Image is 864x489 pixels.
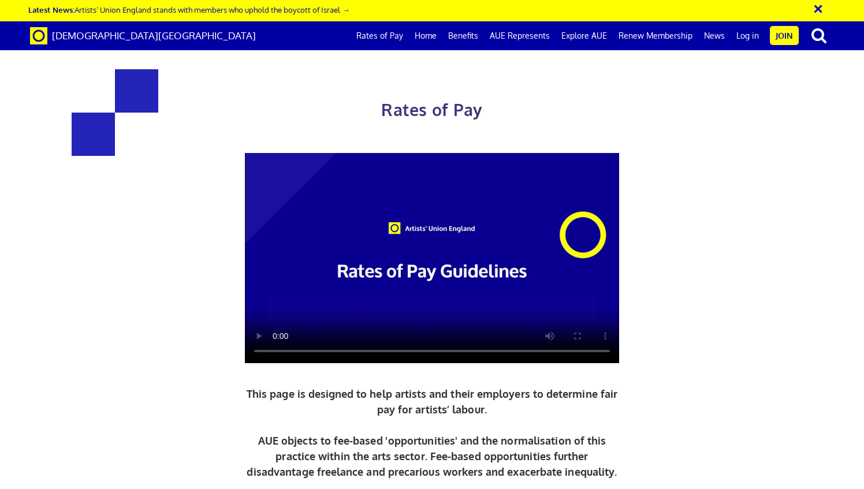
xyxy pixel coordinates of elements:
a: Brand [DEMOGRAPHIC_DATA][GEOGRAPHIC_DATA] [21,21,265,50]
a: Rates of Pay [351,21,409,50]
strong: Latest News: [28,5,75,14]
a: News [698,21,731,50]
a: Join [770,26,799,45]
button: search [801,23,837,47]
a: Benefits [442,21,484,50]
p: This page is designed to help artists and their employers to determine fair pay for artists’ labo... [244,386,621,480]
a: AUE Represents [484,21,556,50]
a: Home [409,21,442,50]
a: Renew Membership [613,21,698,50]
span: Rates of Pay [381,99,482,120]
a: Latest News:Artists’ Union England stands with members who uphold the boycott of Israel → [28,5,349,14]
span: [DEMOGRAPHIC_DATA][GEOGRAPHIC_DATA] [52,29,256,42]
a: Log in [731,21,765,50]
a: Explore AUE [556,21,613,50]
